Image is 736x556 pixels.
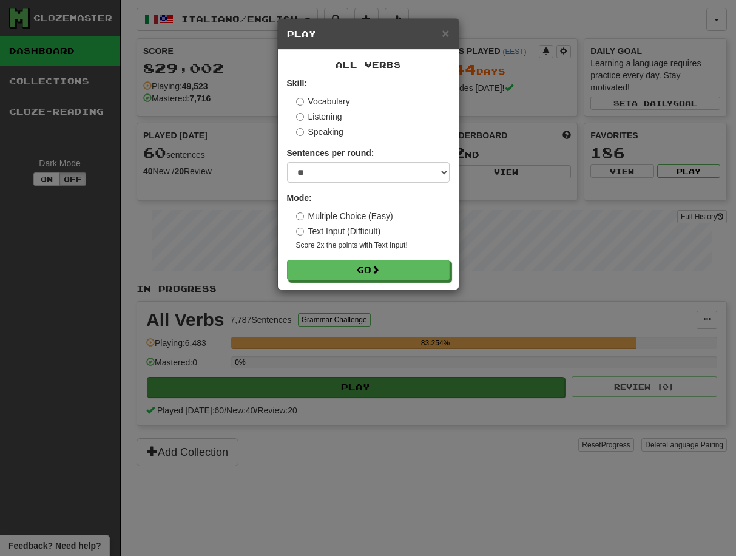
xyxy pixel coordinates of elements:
strong: Mode: [287,193,312,203]
input: Speaking [296,128,304,136]
label: Vocabulary [296,95,350,107]
button: Close [442,27,449,39]
input: Text Input (Difficult) [296,228,304,236]
button: Go [287,260,450,280]
label: Sentences per round: [287,147,374,159]
span: × [442,26,449,40]
label: Text Input (Difficult) [296,225,381,237]
label: Speaking [296,126,343,138]
span: All Verbs [336,59,401,70]
input: Listening [296,113,304,121]
small: Score 2x the points with Text Input ! [296,240,450,251]
label: Multiple Choice (Easy) [296,210,393,222]
input: Vocabulary [296,98,304,106]
label: Listening [296,110,342,123]
input: Multiple Choice (Easy) [296,212,304,220]
h5: Play [287,28,450,40]
strong: Skill: [287,78,307,88]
